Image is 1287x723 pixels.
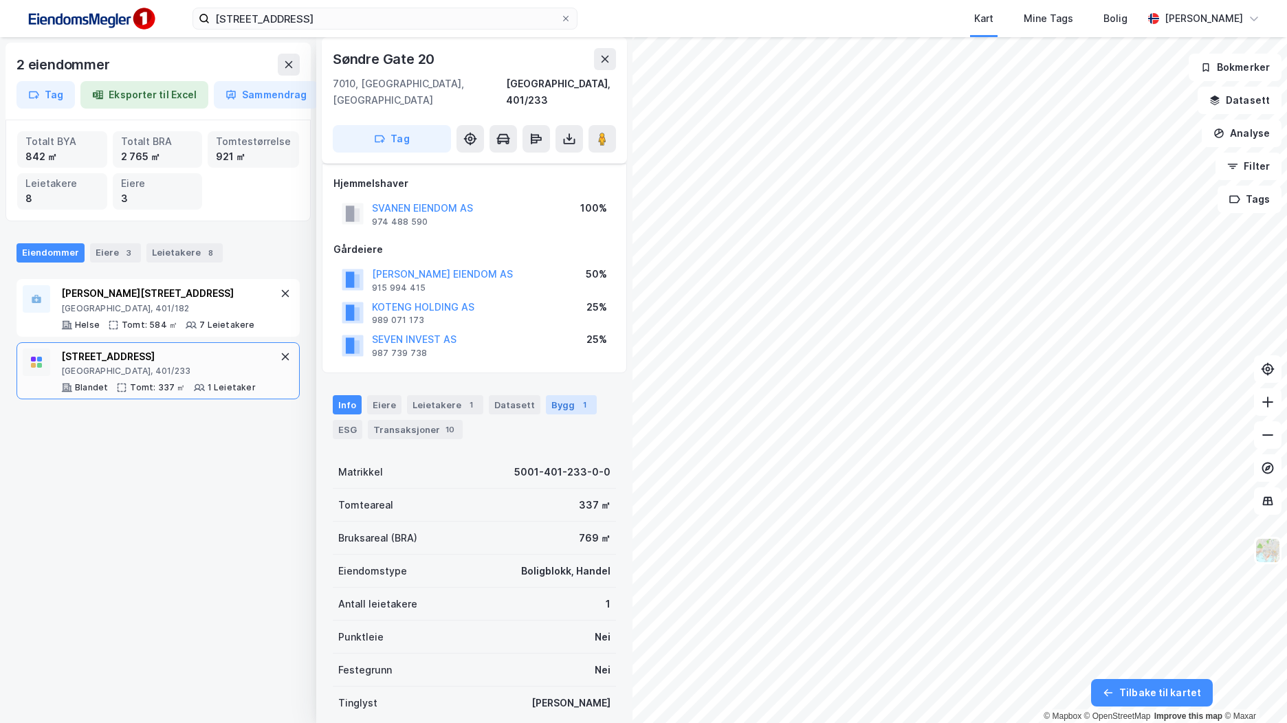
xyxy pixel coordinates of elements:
[210,8,560,29] input: Søk på adresse, matrikkel, gårdeiere, leietakere eller personer
[1202,120,1281,147] button: Analyse
[333,48,437,70] div: Søndre Gate 20
[22,3,159,34] img: F4PB6Px+NJ5v8B7XTbfpPpyloAAAAASUVORK5CYII=
[1091,679,1213,707] button: Tilbake til kartet
[216,149,291,164] div: 921 ㎡
[1218,186,1281,213] button: Tags
[1154,711,1222,721] a: Improve this map
[25,176,99,191] div: Leietakere
[25,191,99,206] div: 8
[121,176,195,191] div: Eiere
[577,398,591,412] div: 1
[146,243,223,263] div: Leietakere
[1024,10,1073,27] div: Mine Tags
[1103,10,1127,27] div: Bolig
[216,134,291,149] div: Tomtestørrelse
[333,175,615,192] div: Hjemmelshaver
[130,382,185,393] div: Tomt: 337 ㎡
[1165,10,1243,27] div: [PERSON_NAME]
[338,662,392,678] div: Festegrunn
[75,320,100,331] div: Helse
[121,149,195,164] div: 2 765 ㎡
[338,464,383,480] div: Matrikkel
[1218,657,1287,723] div: Kontrollprogram for chat
[407,395,483,414] div: Leietakere
[61,303,255,314] div: [GEOGRAPHIC_DATA], 401/182
[514,464,610,480] div: 5001-401-233-0-0
[1218,657,1287,723] iframe: Chat Widget
[338,629,384,645] div: Punktleie
[199,320,254,331] div: 7 Leietakere
[372,315,424,326] div: 989 071 173
[443,423,457,436] div: 10
[121,134,195,149] div: Totalt BRA
[595,662,610,678] div: Nei
[372,348,427,359] div: 987 739 738
[579,497,610,513] div: 337 ㎡
[372,216,428,227] div: 974 488 590
[974,10,993,27] div: Kart
[580,200,607,216] div: 100%
[464,398,478,412] div: 1
[1215,153,1281,180] button: Filter
[333,76,506,109] div: 7010, [GEOGRAPHIC_DATA], [GEOGRAPHIC_DATA]
[1044,711,1081,721] a: Mapbox
[208,382,256,393] div: 1 Leietaker
[214,81,318,109] button: Sammendrag
[368,420,463,439] div: Transaksjoner
[338,695,377,711] div: Tinglyst
[338,530,417,546] div: Bruksareal (BRA)
[122,246,135,260] div: 3
[16,243,85,263] div: Eiendommer
[1198,87,1281,114] button: Datasett
[80,81,208,109] button: Eksporter til Excel
[75,382,108,393] div: Blandet
[531,695,610,711] div: [PERSON_NAME]
[1255,537,1281,564] img: Z
[595,629,610,645] div: Nei
[61,348,256,365] div: [STREET_ADDRESS]
[367,395,401,414] div: Eiere
[61,366,256,377] div: [GEOGRAPHIC_DATA], 401/233
[338,596,417,612] div: Antall leietakere
[121,191,195,206] div: 3
[16,54,113,76] div: 2 eiendommer
[25,134,99,149] div: Totalt BYA
[372,282,426,293] div: 915 994 415
[333,241,615,258] div: Gårdeiere
[61,285,255,302] div: [PERSON_NAME][STREET_ADDRESS]
[506,76,616,109] div: [GEOGRAPHIC_DATA], 401/233
[586,299,607,315] div: 25%
[333,395,362,414] div: Info
[521,563,610,579] div: Boligblokk, Handel
[25,149,99,164] div: 842 ㎡
[579,530,610,546] div: 769 ㎡
[203,246,217,260] div: 8
[333,125,451,153] button: Tag
[546,395,597,414] div: Bygg
[586,266,607,282] div: 50%
[16,81,75,109] button: Tag
[122,320,177,331] div: Tomt: 584 ㎡
[333,420,362,439] div: ESG
[338,497,393,513] div: Tomteareal
[489,395,540,414] div: Datasett
[586,331,607,348] div: 25%
[1084,711,1151,721] a: OpenStreetMap
[1189,54,1281,81] button: Bokmerker
[338,563,407,579] div: Eiendomstype
[606,596,610,612] div: 1
[90,243,141,263] div: Eiere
